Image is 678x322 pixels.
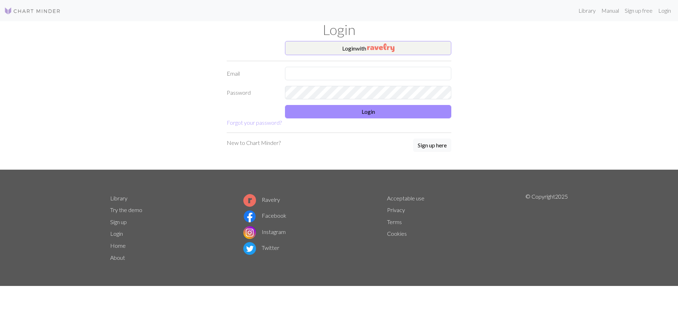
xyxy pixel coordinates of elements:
a: Home [110,242,126,249]
a: Library [576,4,599,18]
a: Terms [387,218,402,225]
img: Twitter logo [243,242,256,255]
h1: Login [106,21,572,38]
img: Logo [4,7,61,15]
img: Ravelry [367,43,394,52]
a: Sign up free [622,4,655,18]
a: Cookies [387,230,407,237]
label: Email [222,67,281,80]
a: Privacy [387,206,405,213]
p: © Copyright 2025 [525,192,568,264]
button: Loginwith [285,41,451,55]
a: Login [110,230,123,237]
a: Twitter [243,244,279,251]
a: About [110,254,125,261]
a: Try the demo [110,206,142,213]
a: Acceptable use [387,195,424,201]
label: Password [222,86,281,99]
button: Login [285,105,451,118]
img: Instagram logo [243,226,256,239]
a: Instagram [243,228,286,235]
a: Ravelry [243,196,280,203]
a: Forgot your password? [227,119,282,126]
img: Ravelry logo [243,194,256,207]
a: Manual [599,4,622,18]
a: Facebook [243,212,286,219]
p: New to Chart Minder? [227,139,281,147]
a: Library [110,195,127,201]
button: Sign up here [413,139,451,152]
a: Login [655,4,674,18]
img: Facebook logo [243,210,256,223]
a: Sign up [110,218,127,225]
